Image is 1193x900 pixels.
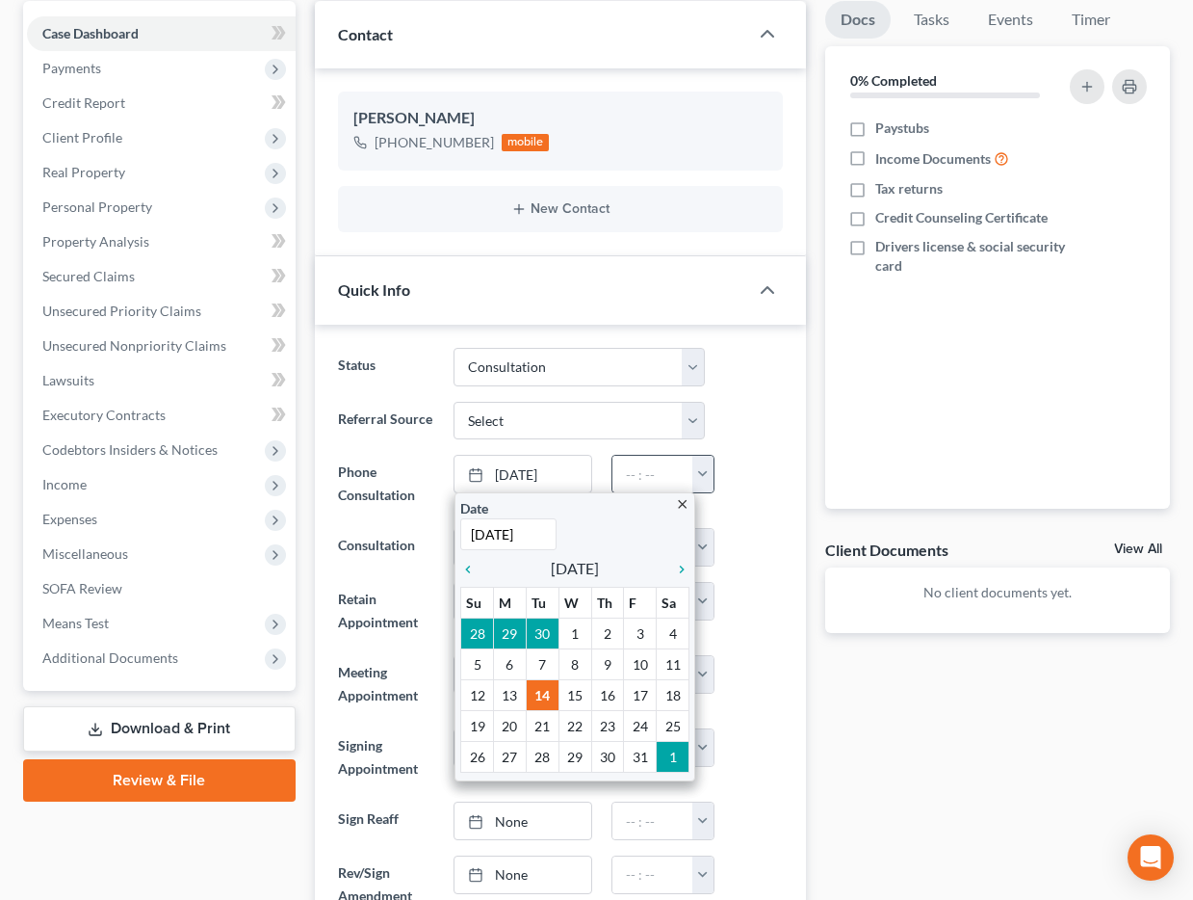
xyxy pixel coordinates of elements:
[42,511,97,527] span: Expenses
[526,649,558,680] td: 7
[825,1,891,39] a: Docs
[328,455,444,513] label: Phone Consultation
[841,583,1154,602] p: No client documents yet.
[23,706,296,752] a: Download & Print
[42,476,87,492] span: Income
[338,25,393,43] span: Contact
[27,259,296,294] a: Secured Claims
[657,680,689,711] td: 18
[328,528,444,567] label: Consultation
[42,615,109,631] span: Means Test
[526,680,558,711] td: 14
[657,649,689,680] td: 11
[42,233,149,250] span: Property Analysis
[328,348,444,386] label: Status
[551,557,599,580] span: [DATE]
[42,407,166,423] span: Executory Contracts
[526,588,558,619] th: Tu
[657,742,689,773] td: 1
[461,588,494,619] th: Su
[612,857,693,893] input: -- : --
[825,540,948,560] div: Client Documents
[328,655,444,713] label: Meeting Appointment
[27,86,296,120] a: Credit Report
[42,164,125,180] span: Real Property
[612,803,693,839] input: -- : --
[875,119,929,138] span: Paystubs
[461,619,494,649] td: 28
[353,107,767,130] div: [PERSON_NAME]
[42,337,226,354] span: Unsecured Nonpriority Claims
[454,857,591,893] a: None
[591,680,624,711] td: 16
[328,728,444,786] label: Signing Appointment
[460,498,488,518] label: Date
[27,571,296,606] a: SOFA Review
[461,680,494,711] td: 12
[624,649,657,680] td: 10
[454,803,591,839] a: None
[850,72,937,89] strong: 0% Completed
[591,742,624,773] td: 30
[591,649,624,680] td: 9
[875,179,943,199] span: Tax returns
[42,25,139,41] span: Case Dashboard
[27,329,296,363] a: Unsecured Nonpriority Claims
[460,518,557,550] input: 1/1/2013
[494,680,527,711] td: 13
[454,456,591,492] a: [DATE]
[27,363,296,398] a: Lawsuits
[461,742,494,773] td: 26
[1056,1,1126,39] a: Timer
[558,742,591,773] td: 29
[624,588,657,619] th: F
[328,802,444,840] label: Sign Reaff
[27,294,296,329] a: Unsecured Priority Claims
[494,619,527,649] td: 29
[42,60,101,76] span: Payments
[657,711,689,742] td: 25
[42,580,122,596] span: SOFA Review
[657,619,689,649] td: 4
[875,237,1068,276] span: Drivers license & social security card
[664,562,689,577] i: chevron_right
[42,129,122,146] span: Client Profile
[27,16,296,51] a: Case Dashboard
[973,1,1049,39] a: Events
[558,680,591,711] td: 15
[624,711,657,742] td: 24
[675,492,689,515] a: close
[558,588,591,619] th: W
[328,402,444,440] label: Referral Source
[875,208,1048,227] span: Credit Counseling Certificate
[1128,834,1174,881] div: Open Intercom Messenger
[591,711,624,742] td: 23
[494,649,527,680] td: 6
[375,133,494,152] div: [PHONE_NUMBER]
[42,199,152,215] span: Personal Property
[494,711,527,742] td: 20
[42,268,135,284] span: Secured Claims
[42,649,178,666] span: Additional Documents
[591,588,624,619] th: Th
[461,649,494,680] td: 5
[526,742,558,773] td: 28
[461,711,494,742] td: 19
[664,557,689,580] a: chevron_right
[898,1,965,39] a: Tasks
[875,149,991,169] span: Income Documents
[494,742,527,773] td: 27
[526,619,558,649] td: 30
[612,456,693,492] input: -- : --
[624,680,657,711] td: 17
[42,94,125,111] span: Credit Report
[558,711,591,742] td: 22
[27,398,296,433] a: Executory Contracts
[1114,543,1162,556] a: View All
[23,759,296,802] a: Review & File
[328,582,444,640] label: Retain Appointment
[558,619,591,649] td: 1
[657,588,689,619] th: Sa
[42,545,128,562] span: Miscellaneous
[27,225,296,259] a: Property Analysis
